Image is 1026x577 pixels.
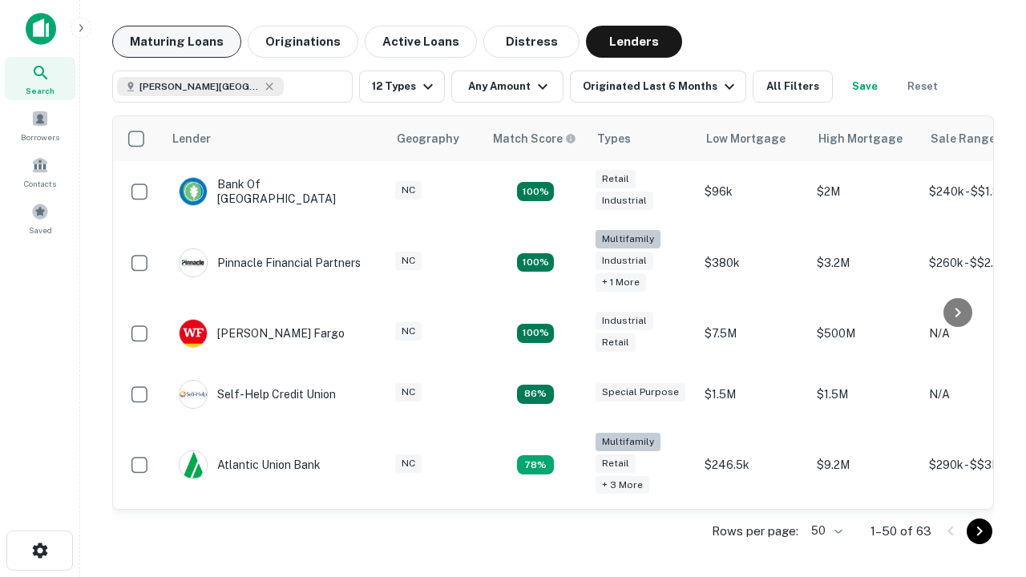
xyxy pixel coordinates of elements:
[697,116,809,161] th: Low Mortgage
[809,364,921,425] td: $1.5M
[596,433,660,451] div: Multifamily
[596,230,660,248] div: Multifamily
[596,383,685,401] div: Special Purpose
[21,131,59,143] span: Borrowers
[809,303,921,364] td: $500M
[26,84,55,97] span: Search
[596,273,646,292] div: + 1 more
[5,57,75,100] a: Search
[583,77,739,96] div: Originated Last 6 Months
[179,319,345,348] div: [PERSON_NAME] Fargo
[809,116,921,161] th: High Mortgage
[24,177,56,190] span: Contacts
[387,116,483,161] th: Geography
[931,129,996,148] div: Sale Range
[712,522,798,541] p: Rows per page:
[179,380,336,409] div: Self-help Credit Union
[179,177,371,206] div: Bank Of [GEOGRAPHIC_DATA]
[172,129,211,148] div: Lender
[588,116,697,161] th: Types
[395,454,422,473] div: NC
[359,71,445,103] button: 12 Types
[809,161,921,222] td: $2M
[596,333,636,352] div: Retail
[517,455,554,474] div: Matching Properties: 10, hasApolloMatch: undefined
[112,26,241,58] button: Maturing Loans
[517,253,554,272] div: Matching Properties: 23, hasApolloMatch: undefined
[697,161,809,222] td: $96k
[809,222,921,303] td: $3.2M
[180,249,207,276] img: picture
[180,451,207,478] img: picture
[397,129,459,148] div: Geography
[706,129,786,148] div: Low Mortgage
[395,322,422,341] div: NC
[697,222,809,303] td: $380k
[29,224,52,236] span: Saved
[596,252,653,270] div: Industrial
[180,381,207,408] img: picture
[179,450,321,479] div: Atlantic Union Bank
[26,13,56,45] img: capitalize-icon.png
[596,454,636,473] div: Retail
[870,522,931,541] p: 1–50 of 63
[967,518,992,544] button: Go to next page
[365,26,477,58] button: Active Loans
[483,116,588,161] th: Capitalize uses an advanced AI algorithm to match your search with the best lender. The match sco...
[483,26,580,58] button: Distress
[596,192,653,210] div: Industrial
[570,71,746,103] button: Originated Last 6 Months
[139,79,260,94] span: [PERSON_NAME][GEOGRAPHIC_DATA], [GEOGRAPHIC_DATA]
[818,129,903,148] div: High Mortgage
[395,252,422,270] div: NC
[451,71,563,103] button: Any Amount
[493,130,576,147] div: Capitalize uses an advanced AI algorithm to match your search with the best lender. The match sco...
[597,129,631,148] div: Types
[493,130,573,147] h6: Match Score
[180,178,207,205] img: picture
[517,324,554,343] div: Matching Properties: 14, hasApolloMatch: undefined
[586,26,682,58] button: Lenders
[5,196,75,240] a: Saved
[897,71,948,103] button: Reset
[179,248,361,277] div: Pinnacle Financial Partners
[163,116,387,161] th: Lender
[517,182,554,201] div: Matching Properties: 15, hasApolloMatch: undefined
[395,181,422,200] div: NC
[180,320,207,347] img: picture
[5,103,75,147] a: Borrowers
[697,303,809,364] td: $7.5M
[596,170,636,188] div: Retail
[697,425,809,506] td: $246.5k
[753,71,833,103] button: All Filters
[596,476,649,494] div: + 3 more
[697,364,809,425] td: $1.5M
[517,385,554,404] div: Matching Properties: 11, hasApolloMatch: undefined
[946,397,1026,474] iframe: Chat Widget
[839,71,891,103] button: Save your search to get updates of matches that match your search criteria.
[395,383,422,401] div: NC
[248,26,358,58] button: Originations
[809,425,921,506] td: $9.2M
[596,312,653,330] div: Industrial
[5,150,75,193] a: Contacts
[805,519,845,543] div: 50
